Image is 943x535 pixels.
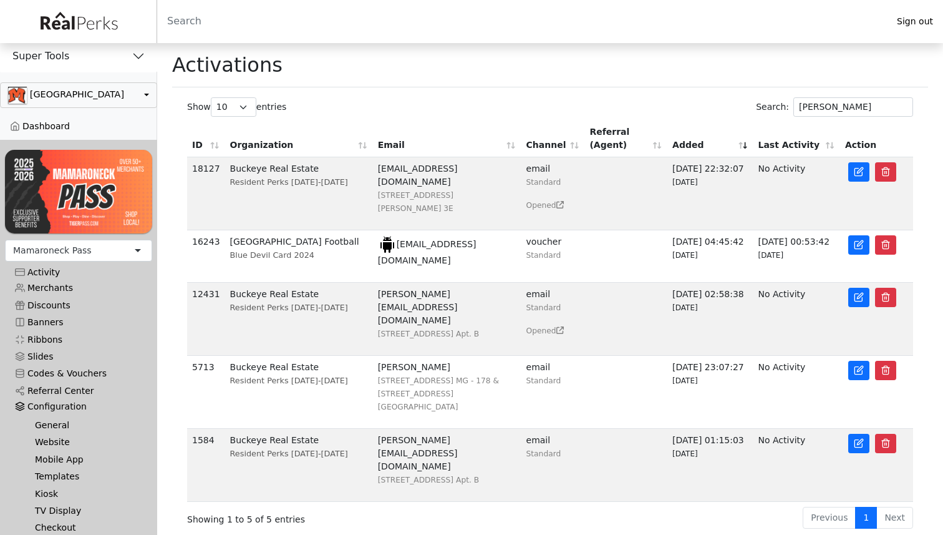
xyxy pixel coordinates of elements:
[584,120,667,157] th: Referral (Agent): activate to sort column ascending
[521,356,585,429] td: email
[672,251,698,260] span: [DATE]
[5,383,152,400] a: Referral Center
[25,451,142,468] a: Mobile App
[526,449,561,458] small: Standard
[25,434,142,451] a: Website
[378,476,480,484] small: [STREET_ADDRESS] Apt. B
[672,303,698,312] span: [DATE]
[225,230,373,283] td: [GEOGRAPHIC_DATA] Football
[758,251,783,260] span: [DATE]
[25,485,142,502] a: Kiosk
[225,356,373,429] td: Buckeye Real Estate
[526,199,580,212] : Opened
[526,376,561,385] small: Standard
[378,239,397,249] span: model: motorola edge (2022) device: android id: 1b0d4611faf0659f
[230,303,348,312] span: Resident Perks [DATE]-[DATE]
[521,283,585,356] td: email
[230,449,348,458] span: Resident Perks [DATE]-[DATE]
[753,283,840,356] td: No Activity
[225,429,373,502] td: Buckeye Real Estate
[373,429,521,502] td: [PERSON_NAME][EMAIL_ADDRESS][DOMAIN_NAME]
[5,365,152,382] a: Codes & Vouchers
[225,120,373,157] th: Organization: activate to sort column ascending
[667,429,753,502] td: [DATE] 01:15:03
[378,376,499,411] small: [STREET_ADDRESS] MG - 178 & [STREET_ADDRESS] [GEOGRAPHIC_DATA]
[373,283,521,356] td: [PERSON_NAME][EMAIL_ADDRESS][DOMAIN_NAME]
[187,429,225,502] td: 1584
[667,230,753,283] td: [DATE] 04:45:42
[887,13,943,30] a: Sign out
[187,157,225,230] td: 18127
[521,230,585,283] td: voucher
[187,506,481,526] div: Showing 1 to 5 of 5 entries
[521,429,585,502] td: email
[187,120,225,157] th: ID: activate to sort column ascending
[840,120,913,157] th: Action
[5,297,152,314] a: Discounts
[157,6,887,36] input: Search
[5,280,152,297] a: Merchants
[526,324,580,337] : Opened
[753,230,840,283] td: [DATE] 00:53:42
[521,120,585,157] th: Channel: activate to sort column ascending
[225,283,373,356] td: Buckeye Real Estate
[187,283,225,356] td: 12431
[753,120,840,157] th: Last Activity: activate to sort column ascending
[5,331,152,348] a: Ribbons
[187,356,225,429] td: 5713
[5,314,152,331] a: Banners
[211,97,256,117] select: Showentries
[373,356,521,429] td: [PERSON_NAME]
[526,201,564,210] small: Opened
[526,326,564,335] small: Opened
[793,97,913,117] input: Search:
[521,157,585,230] td: email
[667,283,753,356] td: [DATE] 02:58:38
[225,157,373,230] td: Buckeye Real Estate
[8,87,27,104] img: 0SBPtshqTvrgEtdEgrWk70gKnUHZpYRm94MZ5hDb.png
[756,97,913,117] label: Search:
[672,178,698,187] span: [DATE]
[5,150,152,233] img: UvwXJMpi3zTF1NL6z0MrguGCGojMqrs78ysOqfof.png
[5,348,152,365] a: Slides
[187,97,286,117] label: Show entries
[667,120,753,157] th: Added: activate to sort column ascending
[855,507,877,529] a: 1
[373,230,521,283] td: [EMAIL_ADDRESS][DOMAIN_NAME]
[25,417,142,434] a: General
[15,401,142,412] div: Configuration
[672,376,698,385] span: [DATE]
[753,429,840,502] td: No Activity
[373,120,521,157] th: Email: activate to sort column ascending
[526,303,561,312] small: Standard
[230,250,314,260] span: Blue Devil Card 2024
[672,449,698,458] span: [DATE]
[753,157,840,230] td: No Activity
[15,267,142,278] div: Activity
[13,244,92,257] div: Mamaroneck Pass
[187,230,225,283] td: 16243
[526,251,561,260] small: Standard
[667,157,753,230] td: [DATE] 22:32:07
[25,503,142,519] a: TV Display
[753,356,840,429] td: No Activity
[667,356,753,429] td: [DATE] 23:07:27
[25,468,142,485] a: Templates
[230,177,348,187] span: Resident Perks [DATE]-[DATE]
[378,191,453,213] small: [STREET_ADDRESS][PERSON_NAME] 3E
[378,330,480,338] small: [STREET_ADDRESS] Apt. B
[34,7,123,36] img: real_perks_logo-01.svg
[230,376,348,385] span: Resident Perks [DATE]-[DATE]
[172,53,283,77] h1: Activations
[373,157,521,230] td: [EMAIL_ADDRESS][DOMAIN_NAME]
[526,178,561,187] small: Standard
